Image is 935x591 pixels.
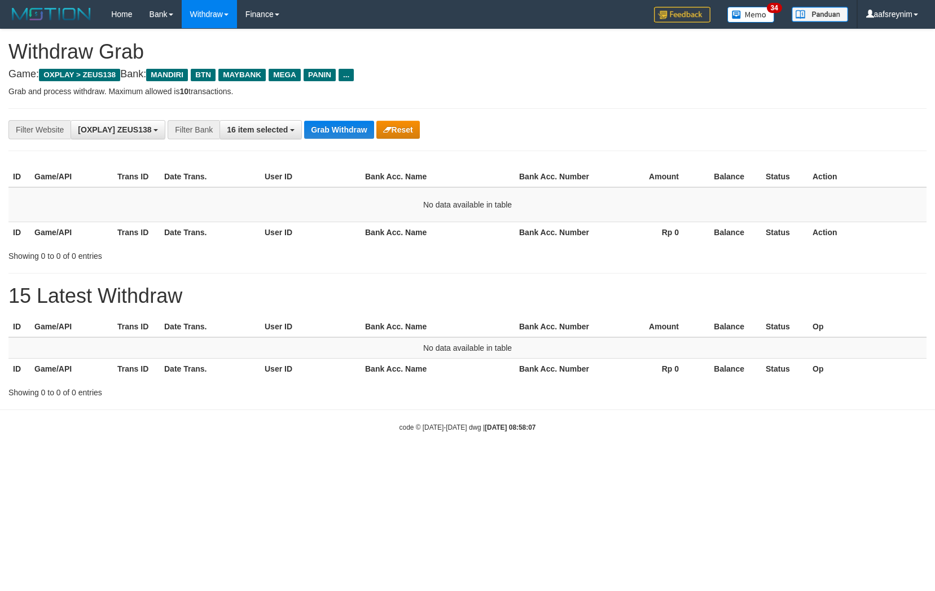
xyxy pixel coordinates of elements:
[598,316,696,337] th: Amount
[376,121,420,139] button: Reset
[30,316,113,337] th: Game/API
[792,7,848,22] img: panduan.png
[30,359,113,380] th: Game/API
[808,359,927,380] th: Op
[696,222,761,242] th: Balance
[8,316,30,337] th: ID
[515,166,598,187] th: Bank Acc. Number
[515,316,598,337] th: Bank Acc. Number
[8,337,927,359] td: No data available in table
[761,316,808,337] th: Status
[8,6,94,23] img: MOTION_logo.png
[8,285,927,307] h1: 15 Latest Withdraw
[160,222,260,242] th: Date Trans.
[160,166,260,187] th: Date Trans.
[696,166,761,187] th: Balance
[8,41,927,63] h1: Withdraw Grab
[727,7,775,23] img: Button%20Memo.svg
[515,222,598,242] th: Bank Acc. Number
[260,359,361,380] th: User ID
[361,166,515,187] th: Bank Acc. Name
[767,3,782,13] span: 34
[260,316,361,337] th: User ID
[269,69,301,81] span: MEGA
[515,359,598,380] th: Bank Acc. Number
[339,69,354,81] span: ...
[8,86,927,97] p: Grab and process withdraw. Maximum allowed is transactions.
[30,166,113,187] th: Game/API
[400,424,536,431] small: code © [DATE]-[DATE] dwg |
[260,222,361,242] th: User ID
[113,166,160,187] th: Trans ID
[227,125,288,134] span: 16 item selected
[808,166,927,187] th: Action
[598,166,696,187] th: Amount
[361,222,515,242] th: Bank Acc. Name
[168,120,220,139] div: Filter Bank
[160,316,260,337] th: Date Trans.
[8,166,30,187] th: ID
[808,316,927,337] th: Op
[160,359,260,380] th: Date Trans.
[71,120,165,139] button: [OXPLAY] ZEUS138
[39,69,120,81] span: OXPLAY > ZEUS138
[113,222,160,242] th: Trans ID
[191,69,216,81] span: BTN
[485,424,535,431] strong: [DATE] 08:58:07
[113,359,160,380] th: Trans ID
[146,69,188,81] span: MANDIRI
[761,359,808,380] th: Status
[304,69,336,81] span: PANIN
[8,120,71,139] div: Filter Website
[179,87,188,96] strong: 10
[113,316,160,337] th: Trans ID
[361,316,515,337] th: Bank Acc. Name
[361,359,515,380] th: Bank Acc. Name
[761,166,808,187] th: Status
[8,187,927,222] td: No data available in table
[761,222,808,242] th: Status
[696,316,761,337] th: Balance
[598,222,696,242] th: Rp 0
[808,222,927,242] th: Action
[8,222,30,242] th: ID
[304,121,374,139] button: Grab Withdraw
[598,359,696,380] th: Rp 0
[260,166,361,187] th: User ID
[30,222,113,242] th: Game/API
[696,359,761,380] th: Balance
[78,125,151,134] span: [OXPLAY] ZEUS138
[8,359,30,380] th: ID
[8,246,381,262] div: Showing 0 to 0 of 0 entries
[8,382,381,398] div: Showing 0 to 0 of 0 entries
[220,120,302,139] button: 16 item selected
[654,7,710,23] img: Feedback.jpg
[218,69,266,81] span: MAYBANK
[8,69,927,80] h4: Game: Bank:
